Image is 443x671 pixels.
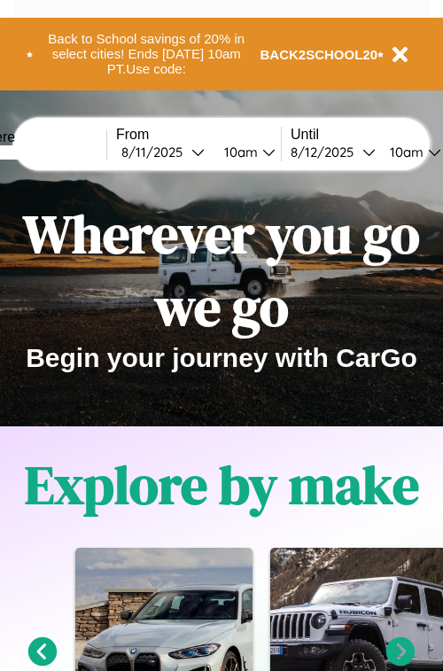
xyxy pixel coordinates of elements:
div: 10am [381,144,428,160]
div: 8 / 12 / 2025 [291,144,362,160]
h1: Explore by make [25,449,419,521]
div: 8 / 11 / 2025 [121,144,191,160]
label: From [116,127,281,143]
button: 10am [210,143,281,161]
button: Back to School savings of 20% in select cities! Ends [DATE] 10am PT.Use code: [33,27,260,82]
div: 10am [215,144,262,160]
b: BACK2SCHOOL20 [260,47,378,62]
button: 8/11/2025 [116,143,210,161]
